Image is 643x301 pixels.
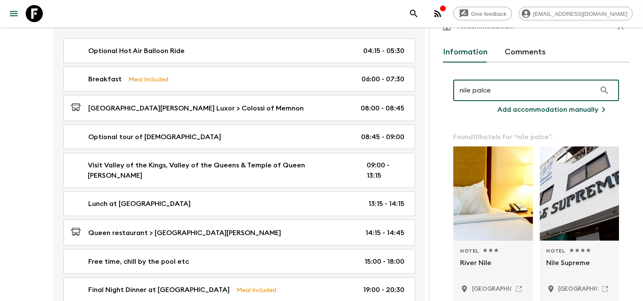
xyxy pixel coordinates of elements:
button: Comments [505,42,546,63]
p: 08:00 - 08:45 [361,103,404,113]
a: Free time, chill by the pool etc15:00 - 18:00 [63,249,415,274]
p: 13:15 - 14:15 [368,199,404,209]
p: Meal Included [129,75,168,84]
button: Add accommodation manually [487,101,619,118]
p: 15:00 - 18:00 [365,256,404,267]
span: Hotel [460,247,479,254]
p: Free time, chill by the pool etc [88,256,189,267]
p: 06:00 - 07:30 [362,74,404,84]
input: Search for a region or hotel... [453,78,596,102]
p: Cairo, Egypt [472,285,601,293]
p: [GEOGRAPHIC_DATA][PERSON_NAME] Luxor > Colossi of Memnon [88,103,304,113]
p: Found 10 hotels for “ nile palce ”. [453,132,619,142]
p: Meal Included [236,285,276,295]
button: search adventures [405,5,422,22]
a: [GEOGRAPHIC_DATA][PERSON_NAME] Luxor > Colossi of Memnon08:00 - 08:45 [63,95,415,121]
span: [EMAIL_ADDRESS][DOMAIN_NAME] [529,11,632,17]
p: 14:15 - 14:45 [365,228,404,238]
a: BreakfastMeal Included06:00 - 07:30 [63,67,415,92]
a: Lunch at [GEOGRAPHIC_DATA]13:15 - 14:15 [63,191,415,216]
p: River Nile [460,258,526,278]
button: menu [5,5,22,22]
a: Visit Valley of the Kings, Valley of the Queens & Temple of Queen [PERSON_NAME]09:00 - 13:15 [63,153,415,188]
p: 09:00 - 13:15 [367,160,404,181]
p: Optional Hot Air Balloon Ride [88,46,185,56]
div: Photo of Nile Supreme [540,146,619,241]
p: Final Night Dinner at [GEOGRAPHIC_DATA] [88,285,230,295]
p: Nile Supreme [547,258,613,278]
p: Lunch at [GEOGRAPHIC_DATA] [88,199,191,209]
div: Photo of River Nile [453,146,533,241]
p: Visit Valley of the Kings, Valley of the Queens & Temple of Queen [PERSON_NAME] [88,160,353,181]
p: Breakfast [88,74,122,84]
button: Information [443,42,487,63]
div: [EMAIL_ADDRESS][DOMAIN_NAME] [519,7,633,21]
span: Hotel [547,247,565,254]
p: Optional tour of [DEMOGRAPHIC_DATA] [88,132,221,142]
a: Queen restaurant > [GEOGRAPHIC_DATA][PERSON_NAME]14:15 - 14:45 [63,220,415,246]
p: Queen restaurant > [GEOGRAPHIC_DATA][PERSON_NAME] [88,228,281,238]
p: 04:15 - 05:30 [363,46,404,56]
p: Add accommodation manually [497,104,598,115]
a: Optional Hot Air Balloon Ride04:15 - 05:30 [63,39,415,63]
p: 19:00 - 20:30 [363,285,404,295]
p: 08:45 - 09:00 [361,132,404,142]
span: Give feedback [467,11,511,17]
a: Give feedback [453,7,512,21]
a: Optional tour of [DEMOGRAPHIC_DATA]08:45 - 09:00 [63,125,415,149]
